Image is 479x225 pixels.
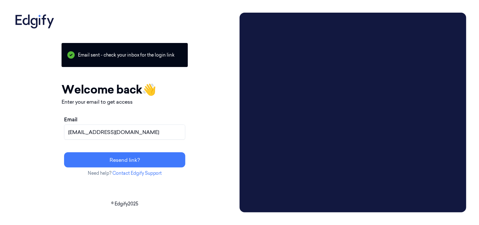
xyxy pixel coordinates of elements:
label: Email [64,116,77,123]
p: Need help? [62,170,188,177]
button: Resend link? [64,152,185,167]
p: Enter your email to get access [62,98,188,106]
p: Email sent - check your inbox for the login link [62,43,188,67]
a: Contact Edgify Support [112,170,162,176]
h1: Welcome back 👋 [62,81,188,98]
p: © Edgify 2025 [13,201,237,207]
input: name@example.com [64,125,185,140]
